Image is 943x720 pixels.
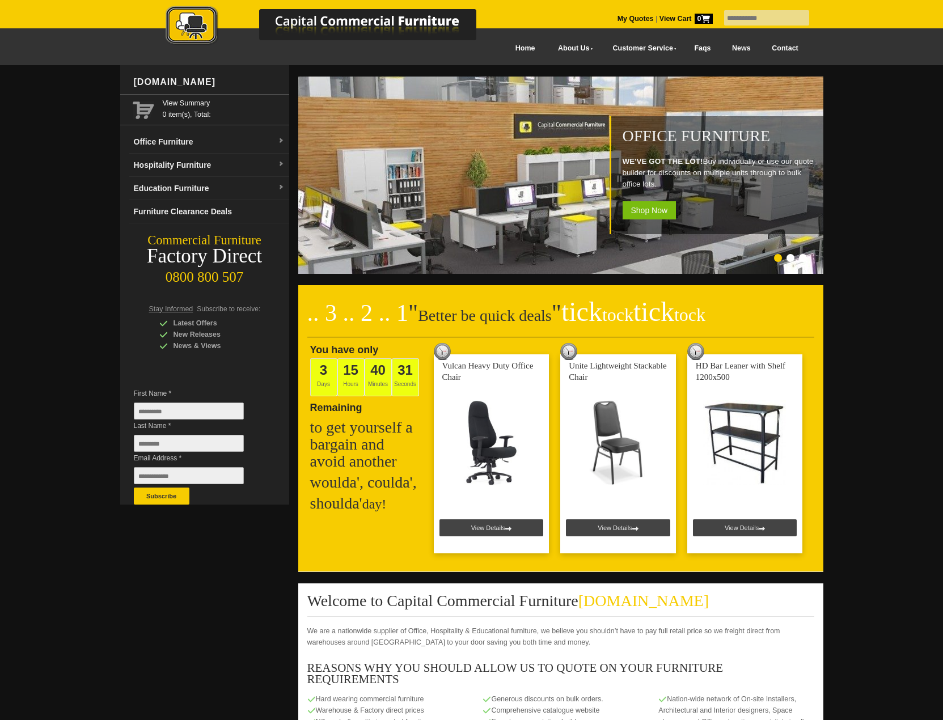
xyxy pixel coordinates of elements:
[298,77,826,274] img: Office Furniture
[761,36,809,61] a: Contact
[134,6,531,47] img: Capital Commercial Furniture Logo
[129,65,289,99] div: [DOMAIN_NAME]
[307,592,814,617] h2: Welcome to Capital Commercial Furniture
[134,452,261,464] span: Email Address *
[343,362,358,378] span: 15
[602,304,633,325] span: tock
[674,304,705,325] span: tock
[120,232,289,248] div: Commercial Furniture
[120,264,289,285] div: 0800 800 507
[370,362,386,378] span: 40
[659,15,713,23] strong: View Cart
[310,344,379,355] span: You have only
[618,15,654,23] a: My Quotes
[134,6,531,50] a: Capital Commercial Furniture Logo
[561,297,705,327] span: tick tick
[774,254,782,262] li: Page dot 1
[434,343,451,360] img: tick tock deal clock
[545,36,600,61] a: About Us
[310,419,424,470] h2: to get yourself a bargain and avoid another
[298,268,826,276] a: Office Furniture WE'VE GOT THE LOT!Buy individually or use our quote builder for discounts on mul...
[159,317,267,329] div: Latest Offers
[129,200,289,223] a: Furniture Clearance Deals
[159,329,267,340] div: New Releases
[578,592,709,609] span: [DOMAIN_NAME]
[120,248,289,264] div: Factory Direct
[129,154,289,177] a: Hospitality Furnituredropdown
[408,300,418,326] span: "
[134,403,244,420] input: First Name *
[129,130,289,154] a: Office Furnituredropdown
[600,36,683,61] a: Customer Service
[657,15,712,23] a: View Cart0
[197,305,260,313] span: Subscribe to receive:
[310,397,362,413] span: Remaining
[134,435,244,452] input: Last Name *
[623,128,818,145] h1: Office Furniture
[163,98,285,118] span: 0 item(s), Total:
[560,343,577,360] img: tick tock deal clock
[134,388,261,399] span: First Name *
[134,488,189,505] button: Subscribe
[149,305,193,313] span: Stay Informed
[278,161,285,168] img: dropdown
[365,358,392,396] span: Minutes
[687,343,704,360] img: tick tock deal clock
[320,362,327,378] span: 3
[278,138,285,145] img: dropdown
[623,156,818,190] p: Buy individually or use our quote builder for discounts on multiple units through to bulk office ...
[799,254,807,262] li: Page dot 3
[310,474,424,491] h2: woulda', coulda',
[163,98,285,109] a: View Summary
[552,300,705,326] span: "
[278,184,285,191] img: dropdown
[392,358,419,396] span: Seconds
[684,36,722,61] a: Faqs
[159,340,267,351] div: News & Views
[362,497,387,511] span: day!
[337,358,365,396] span: Hours
[695,14,713,24] span: 0
[129,177,289,200] a: Education Furnituredropdown
[134,467,244,484] input: Email Address *
[623,157,703,166] strong: WE'VE GOT THE LOT!
[307,625,814,648] p: We are a nationwide supplier of Office, Hospitality & Educational furniture, we believe you shoul...
[307,300,409,326] span: .. 3 .. 2 .. 1
[623,201,676,219] span: Shop Now
[307,303,814,337] h2: Better be quick deals
[398,362,413,378] span: 31
[310,495,424,513] h2: shoulda'
[721,36,761,61] a: News
[307,662,814,685] h3: REASONS WHY YOU SHOULD ALLOW US TO QUOTE ON YOUR FURNITURE REQUIREMENTS
[786,254,794,262] li: Page dot 2
[310,358,337,396] span: Days
[134,420,261,431] span: Last Name *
